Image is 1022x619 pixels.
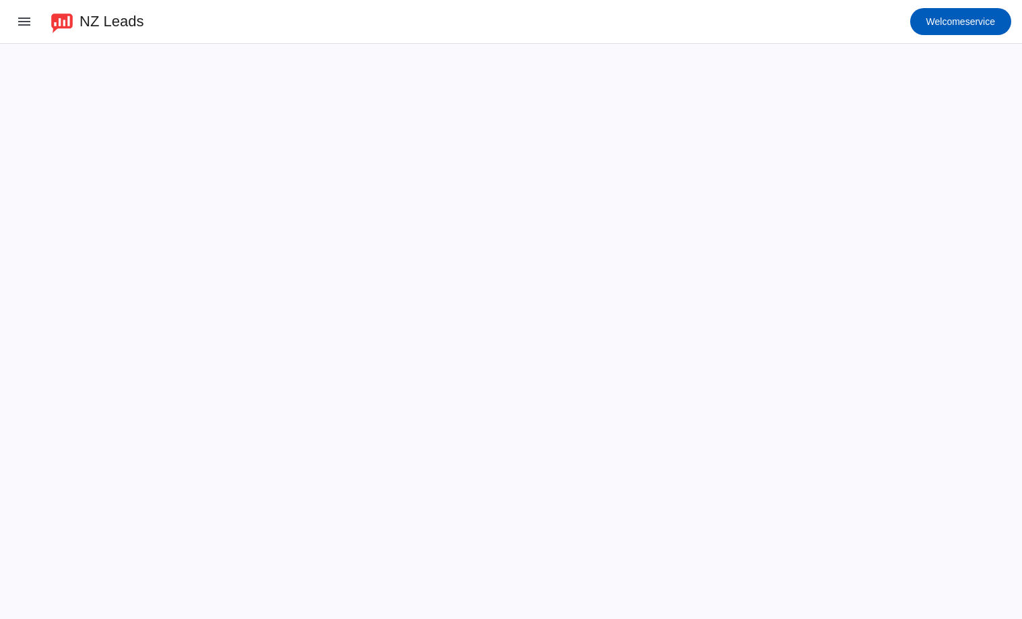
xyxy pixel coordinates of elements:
div: NZ Leads [79,12,143,31]
span: service [926,12,995,31]
span: Welcome [926,16,965,27]
mat-icon: menu [16,13,32,30]
button: Welcomeservice [910,8,1011,35]
img: logo [51,10,73,33]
